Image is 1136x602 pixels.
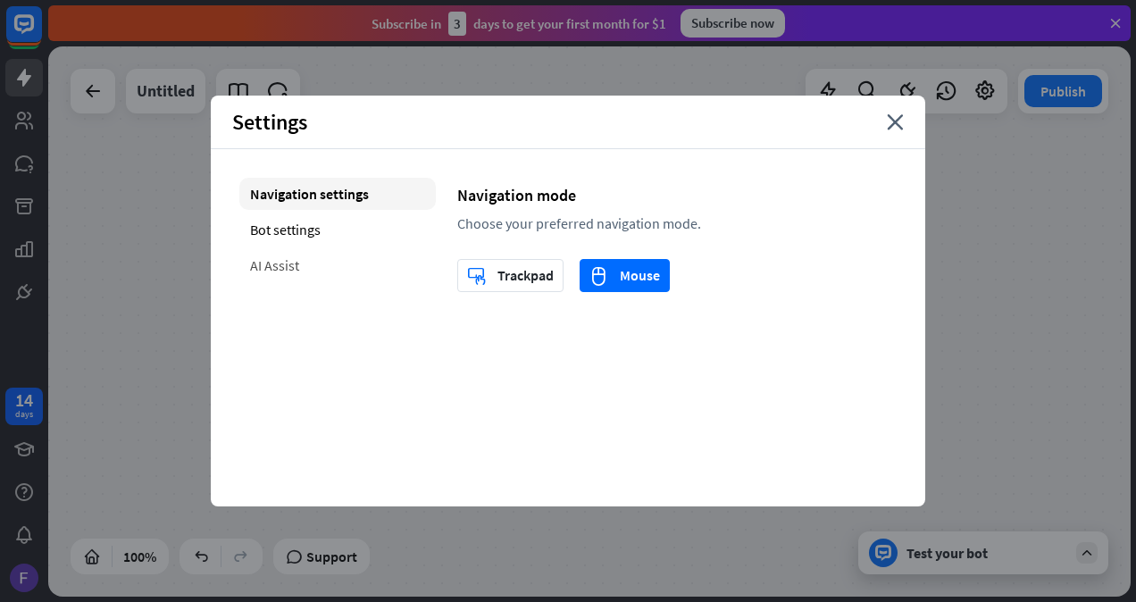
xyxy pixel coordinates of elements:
[457,259,564,292] button: trackpadTrackpad
[15,408,33,421] div: days
[681,9,785,38] div: Subscribe now
[467,260,554,291] div: Trackpad
[239,178,436,210] div: Navigation settings
[239,213,436,246] div: Bot settings
[906,544,1067,562] div: Test your bot
[118,542,162,571] div: 100%
[457,185,897,205] div: Navigation mode
[372,12,666,36] div: Subscribe in days to get your first month for $1
[232,108,307,136] span: Settings
[887,114,904,130] i: close
[580,259,670,292] button: mouseMouse
[457,214,897,232] div: Choose your preferred navigation mode.
[14,7,68,61] button: Open LiveChat chat widget
[448,12,466,36] div: 3
[239,249,436,281] div: AI Assist
[306,542,357,571] span: Support
[1024,75,1102,107] button: Publish
[467,266,486,286] i: trackpad
[5,388,43,425] a: 14 days
[15,392,33,408] div: 14
[137,69,195,113] div: Untitled
[589,260,660,291] div: Mouse
[589,266,608,286] i: mouse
